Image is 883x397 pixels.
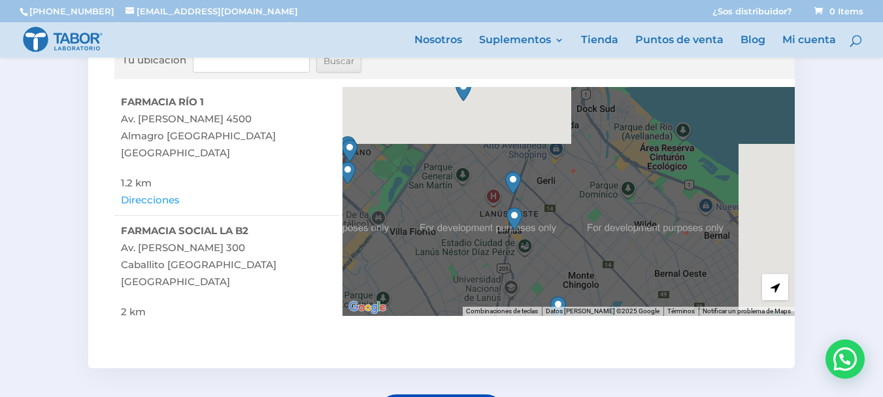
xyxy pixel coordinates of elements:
div: FARMABELÉN [340,162,356,184]
a: Tienda [581,35,618,58]
a: 0 Items [812,6,863,16]
a: Suplementos [479,35,564,58]
span: Av. [PERSON_NAME] 4500 [121,111,332,128]
div: FARMABELEN [340,136,356,159]
span: Av. [PERSON_NAME] 300 [121,239,332,256]
a: Abre esta zona en Google Maps (se abre en una nueva ventana) [346,299,389,316]
div: FARMACIA LYNCH [550,296,566,319]
a: Notificar un problema de Maps [703,307,791,315]
a: [PHONE_NUMBER] [29,6,114,16]
a: Blog [741,35,765,58]
a: Puntos de venta [635,35,724,58]
span:  [771,282,780,294]
span: [GEOGRAPHIC_DATA] [121,273,332,290]
img: Google [346,299,389,316]
a: [EMAIL_ADDRESS][DOMAIN_NAME] [125,6,298,16]
a: Nosotros [414,35,462,58]
a: Direcciones [121,192,180,209]
div: FARMABELÉN [342,139,358,162]
div: 1.2 km [121,175,332,209]
input: Buscar [316,50,361,73]
div: 2 km [121,303,332,337]
span: [GEOGRAPHIC_DATA] [121,145,332,162]
div: DIETÉTICA MANU [505,171,521,194]
span: Caballito [GEOGRAPHIC_DATA] [121,258,276,271]
span: 0 Items [814,6,863,16]
a: ¿Sos distribuidor? [712,7,792,22]
span: Datos [PERSON_NAME] ©2025 Google [546,307,659,315]
button: Combinaciones de teclas [466,307,538,316]
a: Términos [667,307,695,315]
strong: FARMACIA RÍO 1 [121,95,204,108]
strong: FARMACIA SOCIAL LA B2 [121,224,248,237]
div: FARMACIA FARMABELÉN [456,78,471,101]
a: Mi cuenta [782,35,836,58]
label: Tu ubicación [122,50,186,71]
img: Laboratorio Tabor [22,26,103,54]
span: Almagro [GEOGRAPHIC_DATA] [121,129,276,142]
div: FARMACIA FRANCO ITALIANA [507,207,522,230]
div: Hola! Cómo puedo ayudarte? WhatsApp contact [825,339,865,379]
